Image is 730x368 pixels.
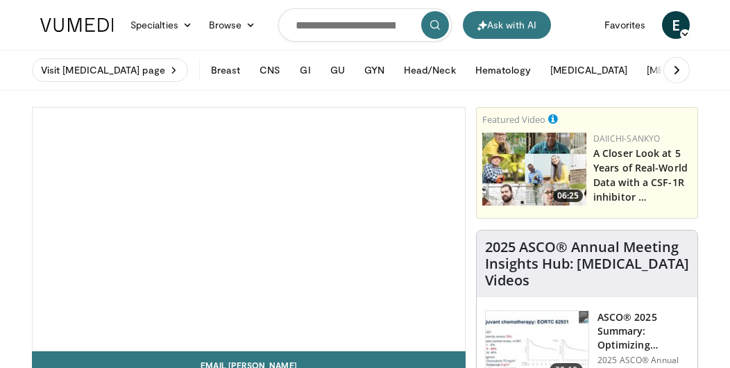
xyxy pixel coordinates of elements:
[32,58,188,82] a: Visit [MEDICAL_DATA] page
[322,56,353,84] button: GU
[553,190,583,202] span: 06:25
[597,310,689,352] h3: ASCO® 2025 Summary: Optimizing Regimens in the Neo/Adjuvant Setting …
[40,18,114,32] img: VuMedi Logo
[662,11,690,39] a: E
[542,56,636,84] button: [MEDICAL_DATA]
[291,56,319,84] button: GI
[482,133,586,206] img: 93c22cae-14d1-47f0-9e4a-a244e824b022.png.150x105_q85_crop-smart_upscale.jpg
[278,8,452,42] input: Search topics, interventions
[485,239,689,289] h4: 2025 ASCO® Annual Meeting Insights Hub: [MEDICAL_DATA] Videos
[33,108,465,351] video-js: Video Player
[396,56,464,84] button: Head/Neck
[593,133,660,144] a: Daiichi-Sankyo
[596,11,654,39] a: Favorites
[201,11,264,39] a: Browse
[482,113,545,126] small: Featured Video
[593,147,688,203] a: A Closer Look at 5 Years of Real-World Data with a CSF-1R inhibitor …
[203,56,248,84] button: Breast
[251,56,289,84] button: CNS
[482,133,586,206] a: 06:25
[467,56,540,84] button: Hematology
[463,11,551,39] button: Ask with AI
[356,56,393,84] button: GYN
[122,11,201,39] a: Specialties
